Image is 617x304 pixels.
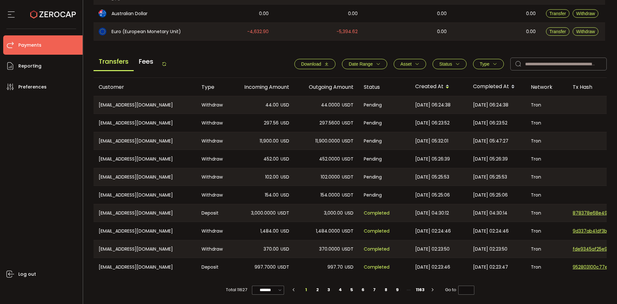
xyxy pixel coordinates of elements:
[342,173,353,181] span: USDT
[573,27,598,36] button: Withdraw
[294,83,359,91] div: Outgoing Amount
[247,28,269,35] span: -4,632.90
[546,27,570,36] button: Transfer
[196,258,230,276] div: Deposit
[526,222,568,240] div: Tron
[437,28,447,35] span: 0.00
[196,132,230,150] div: Withdraw
[281,245,289,253] span: USD
[112,10,148,17] span: Australian Dollar
[359,83,410,91] div: Status
[94,150,196,168] div: [EMAIL_ADDRESS][DOMAIN_NAME]
[18,270,36,279] span: Log out
[576,29,595,34] span: Withdraw
[526,132,568,150] div: Tron
[94,96,196,114] div: [EMAIL_ADDRESS][DOMAIN_NAME]
[251,209,276,217] span: 3,000.0000
[112,28,181,35] span: Euro (European Monetary Unit)
[324,209,343,217] span: 3,000.00
[281,101,289,109] span: USD
[259,10,269,17] span: 0.00
[335,285,346,294] li: 4
[327,263,343,271] span: 997.70
[473,245,507,253] span: [DATE] 02:23:50
[369,285,380,294] li: 7
[196,186,230,204] div: Withdraw
[550,29,566,34] span: Transfer
[415,285,426,294] li: 1163
[468,81,526,92] div: Completed At
[345,263,353,271] span: USD
[134,53,158,70] span: Fees
[364,137,382,145] span: Pending
[526,240,568,258] div: Tron
[526,10,536,17] span: 0.00
[380,285,392,294] li: 8
[364,173,382,181] span: Pending
[473,137,508,145] span: [DATE] 05:47:27
[230,83,294,91] div: Incoming Amount
[364,119,382,127] span: Pending
[445,285,474,294] span: Go to
[281,155,289,163] span: USD
[94,132,196,150] div: [EMAIL_ADDRESS][DOMAIN_NAME]
[196,114,230,132] div: Withdraw
[526,83,568,91] div: Network
[473,227,509,235] span: [DATE] 02:24:46
[281,173,289,181] span: USD
[94,53,134,71] span: Transfers
[300,285,312,294] li: 1
[415,155,450,163] span: [DATE] 05:26:39
[265,101,279,109] span: 44.00
[585,273,617,304] iframe: Chat Widget
[526,258,568,276] div: Tron
[473,101,508,109] span: [DATE] 06:24:38
[364,209,389,217] span: Completed
[526,168,568,186] div: Tron
[342,191,353,199] span: USDT
[342,119,353,127] span: USDT
[439,61,452,67] span: Status
[526,150,568,168] div: Tron
[400,61,412,67] span: Asset
[320,191,340,199] span: 154.0000
[94,204,196,222] div: [EMAIL_ADDRESS][DOMAIN_NAME]
[196,96,230,114] div: Withdraw
[480,61,489,67] span: Type
[415,119,450,127] span: [DATE] 06:23:52
[94,114,196,132] div: [EMAIL_ADDRESS][DOMAIN_NAME]
[99,10,106,17] img: aud_portfolio.svg
[473,191,508,199] span: [DATE] 05:25:06
[410,81,468,92] div: Created At
[526,96,568,114] div: Tron
[364,191,382,199] span: Pending
[196,240,230,258] div: Withdraw
[342,101,353,109] span: USDT
[433,59,467,69] button: Status
[260,137,279,145] span: 11,900.00
[94,222,196,240] div: [EMAIL_ADDRESS][DOMAIN_NAME]
[319,155,340,163] span: 452.0000
[196,83,230,91] div: Type
[473,119,507,127] span: [DATE] 06:23:52
[226,285,247,294] span: Total 11627
[415,137,448,145] span: [DATE] 05:32:01
[345,209,353,217] span: USD
[264,245,279,253] span: 370.00
[392,285,403,294] li: 9
[294,59,335,69] button: Download
[364,227,389,235] span: Completed
[278,209,289,217] span: USDT
[415,101,451,109] span: [DATE] 06:24:38
[526,186,568,204] div: Tron
[348,10,358,17] span: 0.00
[415,173,449,181] span: [DATE] 05:25:53
[18,82,47,92] span: Preferences
[321,173,340,181] span: 102.0000
[196,222,230,240] div: Withdraw
[437,10,447,17] span: 0.00
[196,168,230,186] div: Withdraw
[364,245,389,253] span: Completed
[265,191,279,199] span: 154.00
[473,155,508,163] span: [DATE] 05:26:39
